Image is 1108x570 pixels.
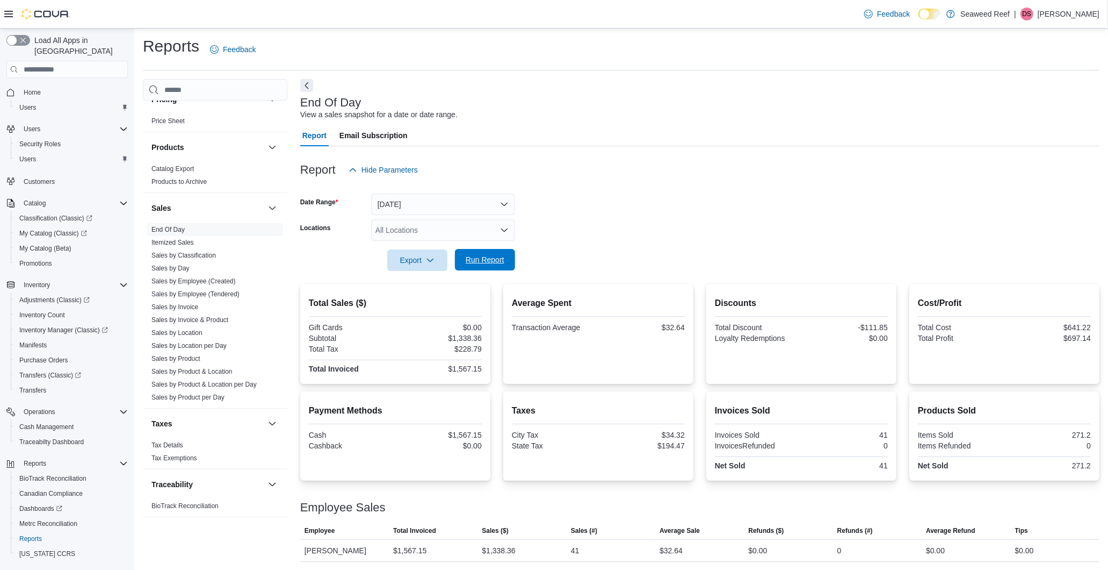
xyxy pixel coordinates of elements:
span: Hide Parameters [361,165,418,175]
p: | [1014,8,1016,20]
a: Home [19,86,45,99]
div: $641.22 [1006,323,1091,332]
button: Metrc Reconciliation [11,516,132,531]
button: Reports [11,531,132,546]
span: Sales by Product [151,354,200,363]
div: $1,567.15 [393,544,426,557]
button: My Catalog (Beta) [11,241,132,256]
span: Sales ($) [482,526,508,535]
span: Cash Management [19,423,74,431]
span: Users [15,153,128,166]
a: Sales by Location per Day [151,342,227,350]
label: Date Range [300,198,338,206]
p: [PERSON_NAME] [1038,8,1099,20]
div: Total Tax [309,345,393,353]
button: [DATE] [371,194,515,215]
button: Catalog [19,197,50,210]
span: Home [19,85,128,99]
span: Purchase Orders [19,356,68,365]
span: Transfers [15,384,128,397]
div: Total Discount [715,323,799,332]
span: Sales by Invoice & Product [151,316,228,324]
span: Tax Exemptions [151,454,197,462]
h2: Products Sold [918,404,1091,417]
span: Metrc Reconciliation [19,519,77,528]
button: Traceability [151,479,264,490]
span: Inventory Manager (Classic) [19,326,108,334]
span: BioTrack Reconciliation [19,474,86,483]
h2: Invoices Sold [715,404,888,417]
span: Catalog [24,199,46,208]
button: Manifests [11,338,132,353]
span: My Catalog (Classic) [19,229,87,238]
a: Tax Exemptions [151,454,197,462]
span: Email Subscription [339,125,408,146]
h3: Traceability [151,479,193,490]
a: Sales by Day [151,265,190,272]
span: Users [19,155,36,163]
span: Cash Management [15,421,128,433]
h3: Report [300,163,336,176]
button: Traceability [266,478,279,491]
a: Sales by Employee (Created) [151,277,236,285]
span: Average Refund [926,526,975,535]
a: My Catalog (Beta) [15,242,76,255]
span: Home [24,88,41,97]
a: Sales by Product & Location per Day [151,381,257,388]
span: Sales by Invoice [151,303,198,311]
span: Security Roles [15,138,128,151]
h2: Average Spent [512,297,685,310]
span: Reports [19,457,128,470]
div: $697.14 [1006,334,1091,343]
span: Operations [24,408,55,416]
strong: Net Sold [715,461,745,470]
button: Security Roles [11,137,132,152]
span: Tips [1015,526,1028,535]
h2: Payment Methods [309,404,482,417]
span: Reports [24,459,46,468]
a: Feedback [206,39,260,60]
a: BioTrack Reconciliation [151,502,219,510]
a: Dashboards [15,502,67,515]
a: My Catalog (Classic) [15,227,91,240]
img: Cova [21,9,70,19]
span: Itemized Sales [151,238,194,247]
div: $0.00 [397,323,482,332]
a: Dashboards [11,501,132,516]
span: BioTrack Reconciliation [151,502,219,510]
a: Itemized Sales [151,239,194,246]
span: Catalog [19,197,128,210]
div: Taxes [143,439,287,469]
span: Sales by Location per Day [151,341,227,350]
a: Price Sheet [151,117,185,125]
div: Traceability [143,500,287,517]
span: Inventory Count [15,309,128,322]
span: Canadian Compliance [15,487,128,500]
span: Transfers (Classic) [15,369,128,382]
div: $194.47 [600,441,685,450]
span: Traceabilty Dashboard [15,436,128,448]
a: Sales by Classification [151,252,216,259]
h2: Taxes [512,404,685,417]
div: Items Refunded [918,441,1002,450]
a: Sales by Product & Location [151,368,233,375]
div: $32.64 [660,544,683,557]
span: Report [302,125,327,146]
span: Sales by Location [151,329,202,337]
button: Taxes [151,418,264,429]
span: Sales by Product per Day [151,393,225,402]
a: Manifests [15,339,51,352]
button: Next [300,79,313,92]
a: Tax Details [151,441,183,449]
span: Users [19,103,36,112]
button: Inventory Count [11,308,132,323]
span: Transfers [19,386,46,395]
div: Pricing [143,115,287,132]
span: Run Report [466,254,504,265]
button: Open list of options [500,226,509,234]
div: $1,567.15 [397,365,482,373]
span: Sales by Product & Location [151,367,233,376]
